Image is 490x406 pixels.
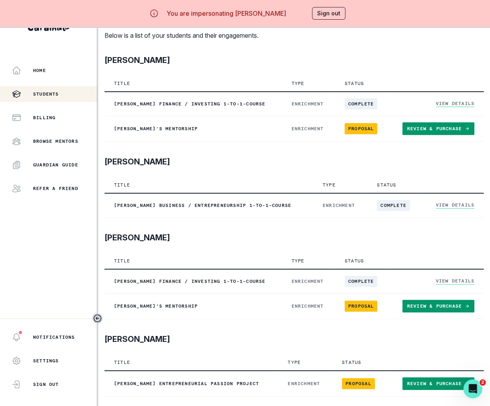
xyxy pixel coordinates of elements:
p: Type [291,80,304,87]
span: Proposal [342,378,375,389]
p: [PERSON_NAME]'s Mentorship [114,303,272,309]
a: View Details [436,100,474,107]
p: ENRICHMENT [291,278,325,284]
p: Notifications [33,334,75,340]
p: Type [291,258,304,264]
p: ENRICHMENT [291,125,325,132]
p: Guardian Guide [33,162,78,168]
p: [PERSON_NAME] Business / Entrepreneurship 1-to-1-course [114,202,304,209]
p: [PERSON_NAME]'s mentorship [114,125,272,132]
a: Review & Purchase [402,122,474,135]
span: complete [377,200,410,211]
p: Title [114,258,130,264]
p: ENRICHMENT [291,101,325,107]
p: ENRICHMENT [288,380,323,387]
p: Status [377,182,396,188]
p: Type [323,182,336,188]
p: Settings [33,358,59,364]
p: [PERSON_NAME] Finance / Investing 1-to-1-course [114,101,272,107]
span: Proposal [345,123,378,134]
a: Review & Purchase [402,377,474,390]
p: Title [114,359,130,365]
p: [PERSON_NAME] [105,232,170,244]
p: Billing [33,114,55,121]
p: [PERSON_NAME] [105,333,170,345]
a: Review & Purchase [402,300,474,312]
button: Toggle sidebar [92,313,103,323]
span: complete [345,276,378,287]
p: ENRICHMENT [323,202,358,209]
span: complete [345,98,378,109]
p: [PERSON_NAME] [105,54,170,66]
p: Browse Mentors [33,138,78,144]
p: ENRICHMENT [291,303,325,309]
iframe: Intercom live chat [463,379,482,398]
p: Sign Out [33,381,59,388]
button: Sign out [312,7,345,20]
p: [PERSON_NAME] Finance / Investing 1-to-1-course [114,278,272,284]
p: Students [33,91,59,97]
a: View Details [436,278,474,284]
p: You are impersonating [PERSON_NAME] [167,9,286,18]
p: [PERSON_NAME] Entrepreneurial Passion Project [114,380,269,387]
p: Type [288,359,301,365]
p: [PERSON_NAME] [105,156,170,168]
a: View Details [436,202,474,209]
p: Below is a list of your students and their engagements. [105,31,484,40]
p: Title [114,182,130,188]
span: 2 [479,379,486,386]
span: Proposal [345,301,378,312]
p: Title [114,80,130,87]
p: Status [342,359,361,365]
p: Refer a friend [33,185,78,192]
p: Home [33,67,46,74]
p: Status [345,258,364,264]
p: Status [345,80,364,87]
